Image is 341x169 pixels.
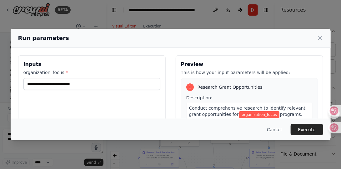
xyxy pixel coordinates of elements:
[198,84,263,90] span: Research Grant Opportunities
[181,61,318,68] h3: Preview
[189,106,306,117] span: Conduct comprehensive research to identify relevant grant opportunities for
[23,69,160,76] label: organization_focus
[239,111,279,118] span: Variable: organization_focus
[181,69,318,76] p: This is how your input parameters will be applied:
[291,124,323,135] button: Execute
[23,61,160,68] h3: Inputs
[186,95,213,100] span: Description:
[186,83,194,91] div: 1
[262,124,287,135] button: Cancel
[18,34,69,42] h2: Run parameters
